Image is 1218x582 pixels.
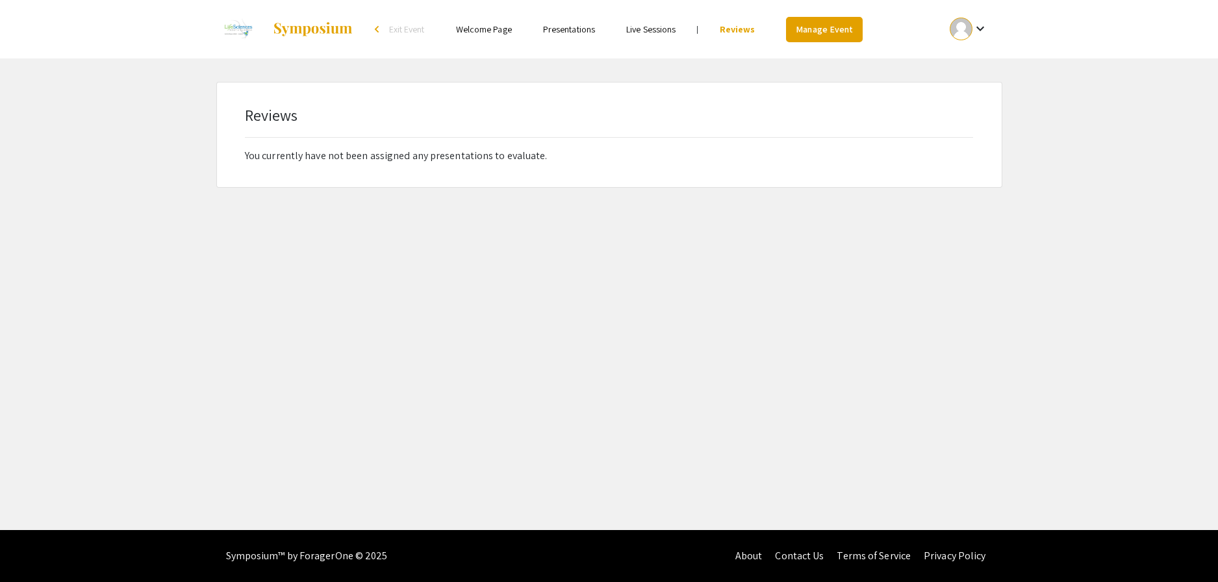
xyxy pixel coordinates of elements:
a: Reviews [720,23,755,35]
a: 2025 Life Sciences South Florida STEM Undergraduate Symposium [216,13,354,45]
li: | [691,23,704,35]
mat-icon: Expand account dropdown [972,21,988,36]
a: About [735,549,763,563]
iframe: Chat [10,524,55,572]
button: Expand account dropdown [936,14,1002,44]
img: 2025 Life Sciences South Florida STEM Undergraduate Symposium [216,13,260,45]
div: Symposium™ by ForagerOne © 2025 [226,530,388,582]
a: Manage Event [786,17,863,42]
p: You currently have not been assigned any presentations to evaluate. [245,148,973,164]
a: Welcome Page [456,23,512,35]
span: Exit Event [389,23,425,35]
img: Symposium by ForagerOne [272,21,353,37]
a: Privacy Policy [924,549,985,563]
span: Reviews [245,105,298,125]
a: Contact Us [775,549,824,563]
a: Presentations [543,23,595,35]
a: Live Sessions [626,23,676,35]
div: arrow_back_ios [375,25,383,33]
a: Terms of Service [837,549,911,563]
